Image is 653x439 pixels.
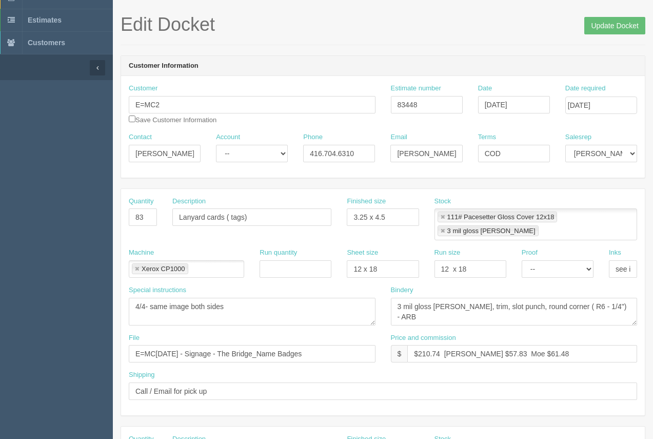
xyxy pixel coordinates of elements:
label: File [129,333,140,343]
div: 3 mil gloss [PERSON_NAME] [447,227,536,234]
header: Customer Information [121,56,645,77]
label: Estimate number [391,84,441,93]
label: Price and commission [391,333,456,343]
label: Quantity [129,197,153,206]
div: 111# Pacesetter Gloss Cover 12x18 [447,214,555,220]
label: Bindery [391,285,413,295]
label: Phone [303,132,323,142]
label: Description [172,197,206,206]
label: Customer [129,84,157,93]
label: Date [478,84,492,93]
label: Sheet size [347,248,378,258]
div: Save Customer Information [129,84,375,125]
label: Account [216,132,240,142]
label: Special instructions [129,285,186,295]
label: Date required [565,84,606,93]
label: Inks [609,248,621,258]
h1: Edit Docket [121,14,645,35]
label: Terms [478,132,496,142]
span: Customers [28,39,65,47]
label: Email [390,132,407,142]
input: Enter customer name [129,96,375,113]
label: Run size [434,248,461,258]
input: Update Docket [584,17,645,34]
label: Contact [129,132,152,142]
label: Salesrep [565,132,591,142]
label: Shipping [129,370,155,380]
label: Stock [434,197,451,206]
label: Run quantity [260,248,297,258]
label: Finished size [347,197,386,206]
div: $ [391,345,408,362]
label: Proof [522,248,538,258]
span: Estimates [28,16,62,24]
textarea: 4/4- same image both sides [129,298,375,326]
div: Xerox CP1000 [142,265,185,272]
label: Machine [129,248,154,258]
textarea: 3 mil gloss [PERSON_NAME], trim, slot punch, round corner ( R6 - 1/4") - ARB [391,298,638,326]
